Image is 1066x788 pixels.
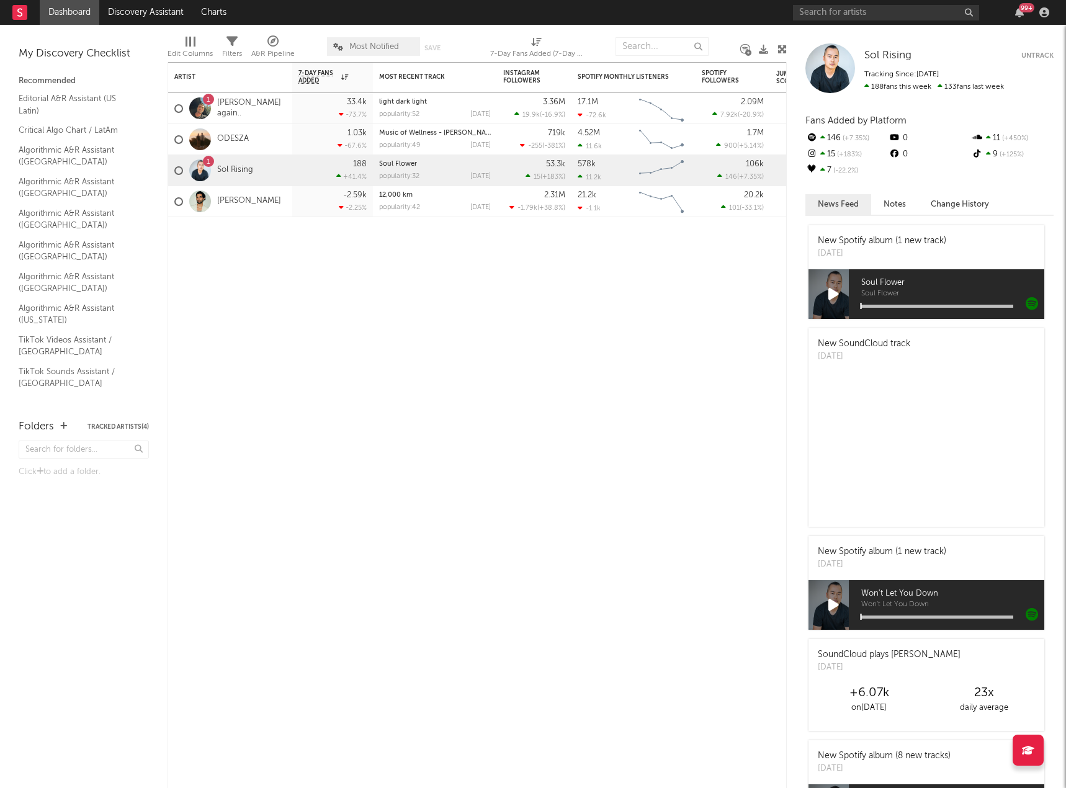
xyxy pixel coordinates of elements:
div: Edit Columns [168,47,213,61]
span: +38.8 % [539,205,563,212]
a: ODESZA [217,134,249,145]
svg: Chart title [634,155,689,186]
div: on [DATE] [812,701,926,715]
div: [DATE] [470,173,491,180]
a: Critical Algo Chart / LatAm [19,123,137,137]
div: Music of Wellness - ODESZA Severance Remix [379,130,491,137]
input: Search... [616,37,709,56]
div: Spotify Monthly Listeners [578,73,671,81]
div: Filters [222,47,242,61]
div: Filters [222,31,242,67]
span: Sol Rising [864,50,911,61]
input: Search for folders... [19,441,149,459]
div: Recommended [19,74,149,89]
span: 900 [724,143,737,150]
div: [DATE] [818,661,961,674]
a: Algorithmic A&R Assistant ([GEOGRAPHIC_DATA]) [19,238,137,264]
div: New Spotify album (1 new track) [818,545,946,558]
span: 19.9k [522,112,540,119]
span: 7.92k [720,112,738,119]
span: Most Notified [349,43,399,51]
span: 15 [534,174,540,181]
div: ( ) [526,172,565,181]
span: -33.1 % [741,205,762,212]
div: [DATE] [818,558,946,571]
span: Soul Flower [861,290,1044,298]
div: 33.4k [347,98,367,106]
span: Won't Let You Down [861,601,1044,609]
div: ( ) [514,110,565,119]
div: Instagram Followers [503,69,547,84]
div: -72.6k [578,111,606,119]
div: 59.7 [776,101,826,116]
div: Spotify Followers [702,69,745,84]
div: 146 [805,130,888,146]
div: 3.36M [543,98,565,106]
a: Algorithmic A&R Assistant ([GEOGRAPHIC_DATA]) [19,207,137,232]
button: 99+ [1015,7,1024,17]
span: Soul Flower [861,275,1044,290]
div: ( ) [520,141,565,150]
div: 15 [805,146,888,163]
div: 53.3k [546,160,565,168]
button: Untrack [1021,50,1054,62]
div: 0 [888,130,970,146]
div: 59.6 [776,163,826,178]
div: A&R Pipeline [251,31,295,67]
a: Music of Wellness - [PERSON_NAME] Remix [379,130,519,137]
span: 146 [725,174,737,181]
div: SoundCloud plays [PERSON_NAME] [818,648,961,661]
div: A&R Pipeline [251,47,295,61]
div: -67.6 % [338,141,367,150]
div: Soul Flower [379,161,491,168]
button: Notes [871,194,918,215]
div: 7-Day Fans Added (7-Day Fans Added) [490,31,583,67]
div: 7-Day Fans Added (7-Day Fans Added) [490,47,583,61]
div: ( ) [721,204,764,212]
div: ( ) [509,204,565,212]
div: light dark light [379,99,491,105]
button: Save [424,45,441,51]
div: 188 [353,160,367,168]
div: My Discovery Checklist [19,47,149,61]
div: New Spotify album (1 new track) [818,235,946,248]
button: News Feed [805,194,871,215]
div: 12,000 km [379,192,491,199]
svg: Chart title [634,93,689,124]
div: daily average [926,701,1041,715]
div: 17.1M [578,98,598,106]
div: 99 + [1019,3,1034,12]
div: Folders [19,419,54,434]
div: [DATE] [470,142,491,149]
span: +450 % [1000,135,1028,142]
div: 0 [888,146,970,163]
div: ( ) [712,110,764,119]
div: 28.5 [776,132,826,147]
span: 7-Day Fans Added [298,69,338,84]
a: Algorithmic A&R Assistant ([US_STATE]) [19,302,137,327]
svg: Chart title [634,186,689,217]
div: 2.09M [741,98,764,106]
div: New Spotify album (8 new tracks) [818,750,951,763]
a: Editorial A&R Assistant (US Latin) [19,92,137,117]
input: Search for artists [793,5,979,20]
div: [DATE] [470,111,491,118]
a: Soul Flower [379,161,417,168]
div: 4.52M [578,129,600,137]
div: 11.6k [578,142,602,150]
span: -16.9 % [542,112,563,119]
div: 1.7M [747,129,764,137]
span: 133 fans last week [864,83,1004,91]
svg: Chart title [634,124,689,155]
a: TikTok Sounds Assistant / [GEOGRAPHIC_DATA] [19,365,137,390]
a: Algorithmic A&R Assistant ([GEOGRAPHIC_DATA]) [19,270,137,295]
div: Jump Score [776,70,807,85]
div: 578k [578,160,596,168]
div: [DATE] [470,204,491,211]
div: popularity: 52 [379,111,419,118]
span: -22.2 % [831,168,858,174]
div: popularity: 49 [379,142,421,149]
div: -73.7 % [339,110,367,119]
div: -1.1k [578,204,601,212]
span: -255 [528,143,542,150]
